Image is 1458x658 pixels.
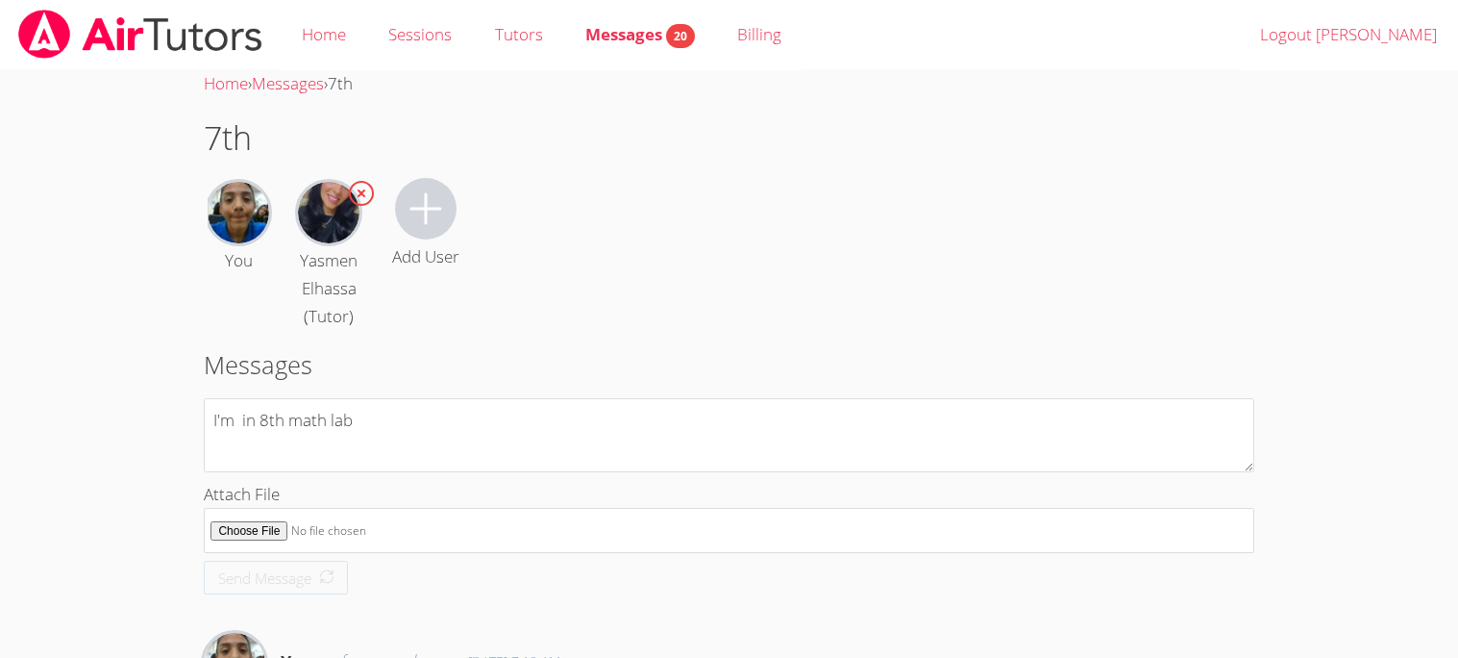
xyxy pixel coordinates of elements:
[204,70,1253,98] div: › ›
[204,398,1253,472] textarea: I'm in 8th math lab
[204,561,348,595] button: Send Message
[218,569,311,588] span: Send Message
[204,508,1253,553] input: Attach File
[666,24,695,48] span: 20
[298,182,359,243] img: Yasmen Elhassa
[252,72,324,94] a: Messages
[392,243,459,271] div: Add User
[328,72,353,94] span: 7th
[225,247,253,275] div: You
[204,346,1253,383] h2: Messages
[204,72,248,94] a: Home
[585,23,695,45] span: Messages
[204,114,1253,163] h1: 7th
[16,10,264,59] img: airtutors_banner-c4298cdbf04f3fff15de1276eac7730deb9818008684d7c2e4769d2f7ddbe033.png
[208,182,269,243] img: Juan Galindo
[284,247,373,331] div: Yasmen Elhassa (Tutor)
[204,483,280,505] span: Attach File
